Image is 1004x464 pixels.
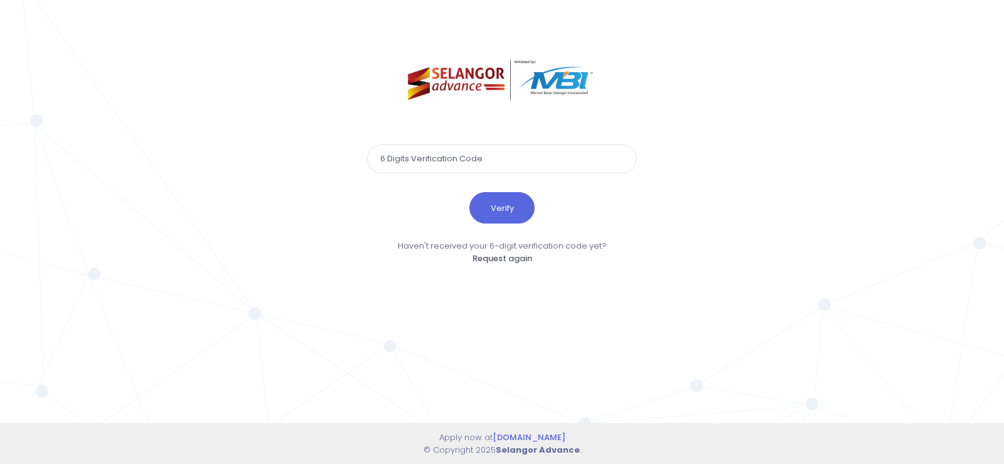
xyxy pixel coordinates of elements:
span: Haven't received your 6-digit verification code yet? [398,240,607,252]
a: [DOMAIN_NAME] [493,431,565,443]
a: Request again [473,252,532,264]
input: 6 Digits Verification Code [367,144,637,173]
strong: Selangor Advance [496,444,580,456]
button: Verify [469,192,535,224]
img: selangor-advance.png [408,60,597,100]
